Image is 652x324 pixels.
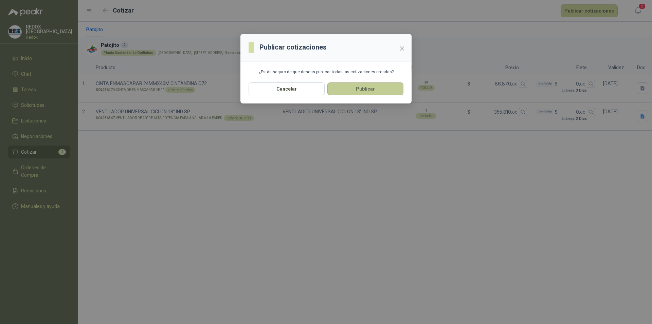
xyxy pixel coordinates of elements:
[399,46,405,51] span: close
[249,82,325,95] button: Cancelar
[327,82,403,95] button: Publicar
[259,42,327,53] h3: Publicar cotizaciones
[249,70,403,74] p: ¿Estás seguro de que deseas publicar todas las cotizaciones creadas?
[397,43,407,54] button: Close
